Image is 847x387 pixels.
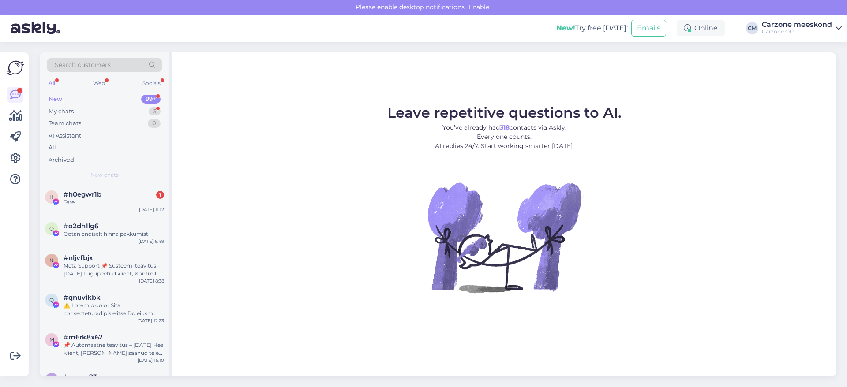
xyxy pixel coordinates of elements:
span: New chats [90,171,119,179]
div: Meta Support 📌 Süsteemi teavitus – [DATE] Lugupeetud klient, Kontrolli käigus tuvastasime, et tei... [64,262,164,278]
div: Socials [141,78,162,89]
div: All [47,78,57,89]
span: m [49,336,54,343]
div: Carzone meeskond [762,21,832,28]
a: Carzone meeskondCarzone OÜ [762,21,842,35]
button: Emails [631,20,666,37]
div: CM [746,22,758,34]
div: Tere [64,198,164,206]
div: 0 [148,119,161,128]
div: Web [91,78,107,89]
div: AI Assistant [49,131,81,140]
span: #rgxws93s [64,373,101,381]
div: [DATE] 11:12 [139,206,164,213]
div: 3 [149,107,161,116]
span: Leave repetitive questions to AI. [387,104,622,121]
span: h [49,193,54,200]
div: 99+ [141,95,161,104]
span: r [50,376,54,383]
span: Search customers [55,60,111,70]
div: 📌 Automaatne teavitus – [DATE] Hea klient, [PERSON_NAME] saanud teie lehe kohta tagasisidet ja pl... [64,341,164,357]
div: All [49,143,56,152]
b: New! [556,24,575,32]
div: New [49,95,62,104]
span: n [49,257,54,264]
div: ⚠️ Loremip dolor Sita consecteturadipis elitse Do eiusm Temp incididuntut laboreet. Dolorem aliqu... [64,301,164,317]
span: Enable [466,3,492,11]
img: Askly Logo [7,60,24,76]
span: #m6rk8x62 [64,333,103,341]
div: Team chats [49,119,81,128]
div: My chats [49,107,74,116]
span: o [49,225,54,232]
img: No Chat active [425,158,584,316]
span: q [49,297,54,303]
b: 318 [500,123,510,131]
span: #qnuvikbk [64,294,101,301]
span: #h0egwr1b [64,190,101,198]
span: #nljvfbjx [64,254,93,262]
div: 1 [156,191,164,199]
div: [DATE] 15:10 [138,357,164,364]
p: You’ve already had contacts via Askly. Every one counts. AI replies 24/7. Start working smarter [... [387,123,622,151]
div: Carzone OÜ [762,28,832,35]
span: #o2dh1lg6 [64,222,98,230]
div: [DATE] 8:38 [139,278,164,284]
div: [DATE] 6:49 [139,238,164,245]
div: Try free [DATE]: [556,23,628,33]
div: [DATE] 12:23 [137,317,164,324]
div: Online [677,20,725,36]
div: Ootan endiselt hinna pakkumist [64,230,164,238]
div: Archived [49,156,74,164]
